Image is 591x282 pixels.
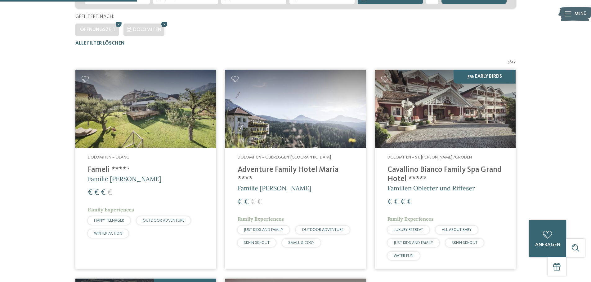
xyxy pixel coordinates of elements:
[238,155,331,159] span: Dolomiten – Obereggen-[GEOGRAPHIC_DATA]
[529,220,566,257] a: anfragen
[387,155,472,159] span: Dolomiten – St. [PERSON_NAME] /Gröden
[238,165,353,184] h4: Adventure Family Hotel Maria ****
[133,27,161,32] span: Dolomiten
[244,241,270,245] span: SKI-IN SKI-OUT
[394,198,399,206] span: €
[244,198,249,206] span: €
[535,242,560,247] span: anfragen
[387,184,475,192] span: Familien Obletter und Riffeser
[387,198,392,206] span: €
[94,189,99,197] span: €
[94,219,124,223] span: HAPPY TEENAGER
[88,155,129,159] span: Dolomiten – Olang
[442,228,472,232] span: ALL ABOUT BABY
[107,189,112,197] span: €
[394,254,414,258] span: WATER FUN
[394,228,423,232] span: LUXURY RETREAT
[302,228,343,232] span: OUTDOOR ADVENTURE
[94,232,122,236] span: WINTER ACTION
[88,175,161,183] span: Familie [PERSON_NAME]
[238,184,311,192] span: Familie [PERSON_NAME]
[88,206,134,213] span: Family Experiences
[509,59,511,65] span: /
[407,198,412,206] span: €
[238,198,242,206] span: €
[238,216,284,222] span: Family Experiences
[511,59,516,65] span: 27
[75,70,216,149] img: Familienhotels gesucht? Hier findet ihr die besten!
[394,241,433,245] span: JUST KIDS AND FAMILY
[387,165,503,184] h4: Cavallino Bianco Family Spa Grand Hotel ****ˢ
[244,228,283,232] span: JUST KIDS AND FAMILY
[508,59,509,65] span: 5
[75,14,114,19] span: Gefiltert nach:
[88,189,92,197] span: €
[75,70,216,269] a: Familienhotels gesucht? Hier findet ihr die besten! Dolomiten – Olang Fameli ****ˢ Familie [PERSO...
[251,198,255,206] span: €
[387,216,434,222] span: Family Experiences
[143,219,184,223] span: OUTDOOR ADVENTURE
[225,70,366,269] a: Familienhotels gesucht? Hier findet ihr die besten! Dolomiten – Obereggen-[GEOGRAPHIC_DATA] Adven...
[375,70,516,269] a: Familienhotels gesucht? Hier findet ihr die besten! 5% Early Birds Dolomiten – St. [PERSON_NAME] ...
[288,241,314,245] span: SMALL & COSY
[101,189,105,197] span: €
[75,41,125,46] span: Alle Filter löschen
[80,27,116,32] span: Öffnungszeit
[452,241,477,245] span: SKI-IN SKI-OUT
[257,198,262,206] span: €
[225,70,366,149] img: Adventure Family Hotel Maria ****
[401,198,405,206] span: €
[375,70,516,149] img: Family Spa Grand Hotel Cavallino Bianco ****ˢ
